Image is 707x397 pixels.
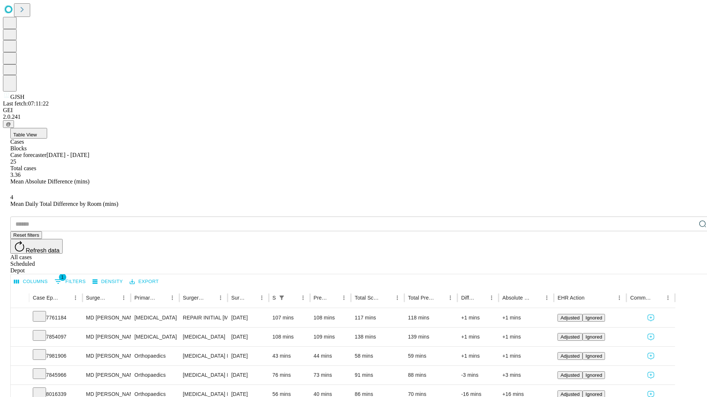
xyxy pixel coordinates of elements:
[6,121,11,127] span: @
[205,293,215,303] button: Sort
[10,194,13,200] span: 4
[231,347,265,365] div: [DATE]
[215,293,226,303] button: Menu
[231,366,265,385] div: [DATE]
[585,353,602,359] span: Ignored
[408,347,454,365] div: 59 mins
[435,293,445,303] button: Sort
[134,308,175,327] div: [MEDICAL_DATA]
[277,293,287,303] button: Show filters
[461,295,475,301] div: Difference
[46,152,89,158] span: [DATE] - [DATE]
[560,391,580,397] span: Adjusted
[183,295,204,301] div: Surgery Name
[231,295,246,301] div: Surgery Date
[257,293,267,303] button: Menu
[119,293,129,303] button: Menu
[70,293,81,303] button: Menu
[583,352,605,360] button: Ignored
[272,295,276,301] div: Scheduled In Room Duration
[33,366,79,385] div: 7845966
[314,366,348,385] div: 73 mins
[557,314,583,322] button: Adjusted
[10,239,63,254] button: Refresh data
[272,328,306,346] div: 108 mins
[355,295,381,301] div: Total Scheduled Duration
[585,372,602,378] span: Ignored
[355,328,401,346] div: 138 mins
[585,293,595,303] button: Sort
[288,293,298,303] button: Sort
[272,366,306,385] div: 76 mins
[585,391,602,397] span: Ignored
[157,293,167,303] button: Sort
[461,328,495,346] div: +1 mins
[108,293,119,303] button: Sort
[14,350,25,363] button: Expand
[461,366,495,385] div: -3 mins
[502,366,550,385] div: +3 mins
[134,366,175,385] div: Orthopaedics
[557,333,583,341] button: Adjusted
[653,293,663,303] button: Sort
[91,276,125,287] button: Density
[10,128,47,139] button: Table View
[614,293,625,303] button: Menu
[134,328,175,346] div: [MEDICAL_DATA]
[557,352,583,360] button: Adjusted
[392,293,402,303] button: Menu
[461,347,495,365] div: +1 mins
[314,308,348,327] div: 108 mins
[583,333,605,341] button: Ignored
[408,328,454,346] div: 139 mins
[557,295,584,301] div: EHR Action
[10,158,16,165] span: 25
[583,371,605,379] button: Ignored
[60,293,70,303] button: Sort
[502,295,531,301] div: Absolute Difference
[167,293,177,303] button: Menu
[355,308,401,327] div: 117 mins
[461,308,495,327] div: +1 mins
[560,334,580,340] span: Adjusted
[486,293,497,303] button: Menu
[246,293,257,303] button: Sort
[86,308,127,327] div: MD [PERSON_NAME] E Md
[355,347,401,365] div: 58 mins
[86,366,127,385] div: MD [PERSON_NAME] [PERSON_NAME]
[86,328,127,346] div: MD [PERSON_NAME] E Md
[557,371,583,379] button: Adjusted
[3,114,704,120] div: 2.0.241
[10,152,46,158] span: Case forecaster
[3,120,14,128] button: @
[502,328,550,346] div: +1 mins
[298,293,308,303] button: Menu
[585,315,602,321] span: Ignored
[531,293,542,303] button: Sort
[13,132,37,137] span: Table View
[560,372,580,378] span: Adjusted
[408,295,435,301] div: Total Predicted Duration
[3,100,49,107] span: Last fetch: 07:11:22
[583,314,605,322] button: Ignored
[14,331,25,344] button: Expand
[86,295,108,301] div: Surgeon Name
[663,293,673,303] button: Menu
[339,293,349,303] button: Menu
[26,247,60,254] span: Refresh data
[13,232,39,238] span: Reset filters
[33,295,59,301] div: Case Epic Id
[134,347,175,365] div: Orthopaedics
[408,308,454,327] div: 118 mins
[53,276,88,287] button: Show filters
[10,165,36,171] span: Total cases
[183,328,224,346] div: [MEDICAL_DATA]
[476,293,486,303] button: Sort
[10,172,21,178] span: 3.36
[183,308,224,327] div: REPAIR INITIAL [MEDICAL_DATA] REDUCIBLE AGE [DEMOGRAPHIC_DATA] OR MORE
[3,107,704,114] div: GEI
[445,293,455,303] button: Menu
[585,334,602,340] span: Ignored
[14,312,25,325] button: Expand
[408,366,454,385] div: 88 mins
